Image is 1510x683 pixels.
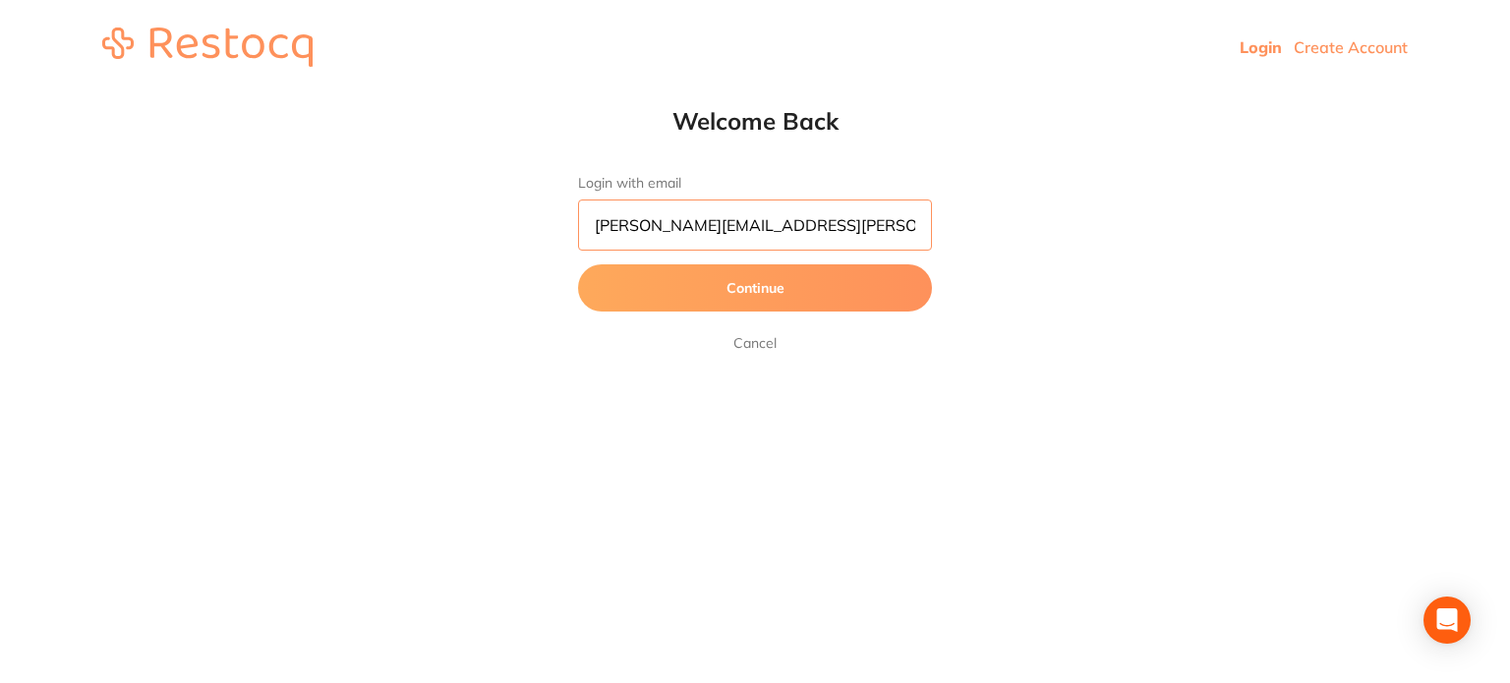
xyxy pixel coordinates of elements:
[1240,37,1282,57] a: Login
[578,264,932,312] button: Continue
[578,175,932,192] label: Login with email
[729,331,781,355] a: Cancel
[1423,597,1471,644] div: Open Intercom Messenger
[102,28,313,67] img: restocq_logo.svg
[1294,37,1408,57] a: Create Account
